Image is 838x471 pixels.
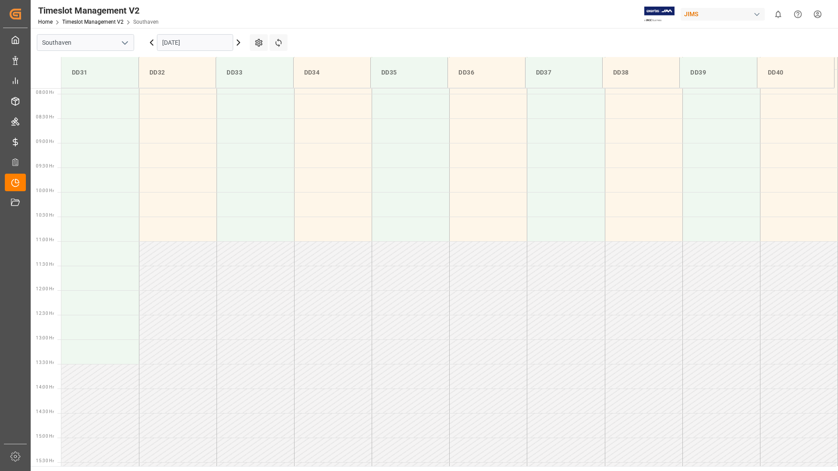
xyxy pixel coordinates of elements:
span: 13:30 Hr [36,360,54,365]
span: 14:00 Hr [36,385,54,389]
span: 09:30 Hr [36,164,54,168]
button: JIMS [681,6,768,22]
div: DD35 [378,64,440,81]
span: 10:30 Hr [36,213,54,218]
img: Exertis%20JAM%20-%20Email%20Logo.jpg_1722504956.jpg [644,7,675,22]
input: DD.MM.YYYY [157,34,233,51]
input: Type to search/select [37,34,134,51]
div: DD34 [301,64,363,81]
span: 15:00 Hr [36,434,54,439]
a: Timeslot Management V2 [62,19,124,25]
div: DD31 [68,64,131,81]
a: Home [38,19,53,25]
span: 10:00 Hr [36,188,54,193]
button: show 0 new notifications [768,4,788,24]
span: 15:30 Hr [36,458,54,463]
div: DD36 [455,64,518,81]
div: JIMS [681,8,765,21]
span: 11:00 Hr [36,237,54,242]
span: 12:00 Hr [36,286,54,291]
span: 11:30 Hr [36,262,54,267]
div: Timeslot Management V2 [38,4,159,17]
span: 08:30 Hr [36,114,54,119]
span: 13:00 Hr [36,335,54,340]
div: DD32 [146,64,209,81]
span: 12:30 Hr [36,311,54,316]
div: DD39 [687,64,749,81]
span: 08:00 Hr [36,90,54,95]
div: DD33 [223,64,286,81]
div: DD40 [764,64,827,81]
span: 14:30 Hr [36,409,54,414]
div: DD38 [610,64,672,81]
button: Help Center [788,4,808,24]
span: 09:00 Hr [36,139,54,144]
div: DD37 [533,64,595,81]
button: open menu [118,36,131,50]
